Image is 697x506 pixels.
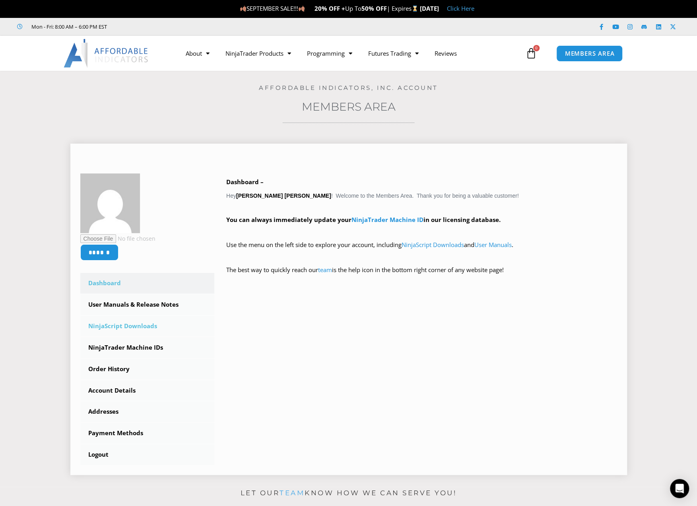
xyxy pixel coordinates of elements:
[80,401,215,422] a: Addresses
[412,6,418,12] img: ⌛
[670,479,689,498] div: Open Intercom Messenger
[226,239,617,262] p: Use the menu on the left side to explore your account, including and .
[80,294,215,315] a: User Manuals & Release Notes
[240,6,246,12] img: 🍂
[226,177,617,287] div: Hey ! Welcome to the Members Area. Thank you for being a valuable customer!
[514,42,549,65] a: 0
[80,359,215,379] a: Order History
[80,316,215,337] a: NinjaScript Downloads
[427,44,465,62] a: Reviews
[299,44,360,62] a: Programming
[80,173,140,233] img: f902f31a8203e2bf0f5ede4771f472560c2548d92cc0f14cce88bc78607d1129
[64,39,149,68] img: LogoAI | Affordable Indicators – NinjaTrader
[302,100,396,113] a: Members Area
[447,4,474,12] a: Click Here
[178,44,524,62] nav: Menu
[402,241,464,249] a: NinjaScript Downloads
[240,4,420,12] span: SEPTEMBER SALE!!! Up To | Expires
[259,84,438,91] a: Affordable Indicators, Inc. Account
[80,273,215,294] a: Dashboard
[226,216,501,224] strong: You can always immediately update your in our licensing database.
[118,23,237,31] iframe: Customer reviews powered by Trustpilot
[533,45,540,51] span: 0
[360,44,427,62] a: Futures Trading
[299,6,305,12] img: 🍂
[351,216,423,224] a: NinjaTrader Machine ID
[226,178,264,186] b: Dashboard –
[80,380,215,401] a: Account Details
[178,44,217,62] a: About
[217,44,299,62] a: NinjaTrader Products
[361,4,387,12] strong: 50% OFF
[556,45,623,62] a: MEMBERS AREA
[280,489,305,497] a: team
[565,51,614,56] span: MEMBERS AREA
[80,444,215,465] a: Logout
[236,193,331,199] strong: [PERSON_NAME] [PERSON_NAME]
[80,423,215,444] a: Payment Methods
[29,22,107,31] span: Mon - Fri: 8:00 AM – 6:00 PM EST
[70,487,627,500] p: Let our know how we can serve you!
[315,4,345,12] strong: 20% OFF +
[226,265,617,287] p: The best way to quickly reach our is the help icon in the bottom right corner of any website page!
[80,337,215,358] a: NinjaTrader Machine IDs
[474,241,512,249] a: User Manuals
[420,4,439,12] strong: [DATE]
[318,266,332,274] a: team
[80,273,215,465] nav: Account pages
